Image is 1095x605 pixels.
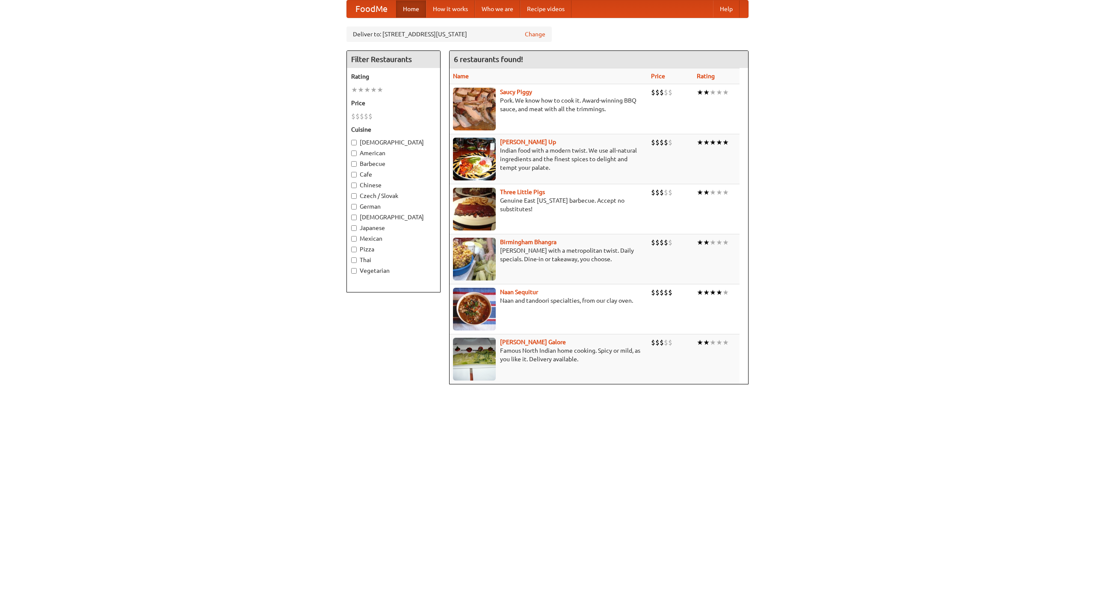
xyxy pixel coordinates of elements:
[660,238,664,247] li: $
[453,196,644,213] p: Genuine East [US_STATE] barbecue. Accept no substitutes!
[351,225,357,231] input: Japanese
[664,138,668,147] li: $
[703,138,710,147] li: ★
[668,288,672,297] li: $
[722,288,729,297] li: ★
[500,189,545,195] a: Three Little Pigs
[453,96,644,113] p: Pork. We know how to cook it. Award-winning BBQ sauce, and meat with all the trimmings.
[453,238,496,280] img: bhangra.jpg
[346,27,552,42] div: Deliver to: [STREET_ADDRESS][US_STATE]
[351,172,357,177] input: Cafe
[710,88,716,97] li: ★
[722,138,729,147] li: ★
[697,288,703,297] li: ★
[351,256,436,264] label: Thai
[396,0,426,18] a: Home
[426,0,475,18] a: How it works
[351,170,436,179] label: Cafe
[655,288,660,297] li: $
[655,88,660,97] li: $
[697,73,715,80] a: Rating
[651,88,655,97] li: $
[351,140,357,145] input: [DEMOGRAPHIC_DATA]
[655,338,660,347] li: $
[347,0,396,18] a: FoodMe
[351,236,357,242] input: Mexican
[664,288,668,297] li: $
[453,73,469,80] a: Name
[710,288,716,297] li: ★
[454,55,523,63] ng-pluralize: 6 restaurants found!
[500,339,566,345] a: [PERSON_NAME] Galore
[453,288,496,331] img: naansequitur.jpg
[453,246,644,263] p: [PERSON_NAME] with a metropolitan twist. Daily specials. Dine-in or takeaway, you choose.
[453,138,496,180] img: curryup.jpg
[520,0,571,18] a: Recipe videos
[716,88,722,97] li: ★
[703,238,710,247] li: ★
[660,188,664,197] li: $
[500,89,532,95] a: Saucy Piggy
[368,112,373,121] li: $
[697,238,703,247] li: ★
[351,245,436,254] label: Pizza
[697,338,703,347] li: ★
[668,188,672,197] li: $
[710,188,716,197] li: ★
[360,112,364,121] li: $
[351,99,436,107] h5: Price
[453,346,644,363] p: Famous North Indian home cooking. Spicy or mild, as you like it. Delivery available.
[351,138,436,147] label: [DEMOGRAPHIC_DATA]
[703,288,710,297] li: ★
[351,234,436,243] label: Mexican
[716,138,722,147] li: ★
[722,338,729,347] li: ★
[453,146,644,172] p: Indian food with a modern twist. We use all-natural ingredients and the finest spices to delight ...
[703,88,710,97] li: ★
[660,88,664,97] li: $
[500,289,538,295] a: Naan Sequitur
[651,288,655,297] li: $
[364,112,368,121] li: $
[651,238,655,247] li: $
[351,72,436,81] h5: Rating
[697,138,703,147] li: ★
[351,85,358,94] li: ★
[364,85,370,94] li: ★
[355,112,360,121] li: $
[351,193,357,199] input: Czech / Slovak
[453,88,496,130] img: saucy.jpg
[655,188,660,197] li: $
[351,181,436,189] label: Chinese
[697,88,703,97] li: ★
[500,239,556,245] a: Birmingham Bhangra
[660,288,664,297] li: $
[697,188,703,197] li: ★
[347,51,440,68] h4: Filter Restaurants
[453,296,644,305] p: Naan and tandoori specialties, from our clay oven.
[710,338,716,347] li: ★
[664,188,668,197] li: $
[500,139,556,145] a: [PERSON_NAME] Up
[351,112,355,121] li: $
[710,238,716,247] li: ★
[453,188,496,230] img: littlepigs.jpg
[722,188,729,197] li: ★
[351,213,436,221] label: [DEMOGRAPHIC_DATA]
[703,188,710,197] li: ★
[716,288,722,297] li: ★
[370,85,377,94] li: ★
[722,238,729,247] li: ★
[668,138,672,147] li: $
[651,138,655,147] li: $
[351,161,357,167] input: Barbecue
[453,338,496,381] img: currygalore.jpg
[475,0,520,18] a: Who we are
[351,192,436,200] label: Czech / Slovak
[351,257,357,263] input: Thai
